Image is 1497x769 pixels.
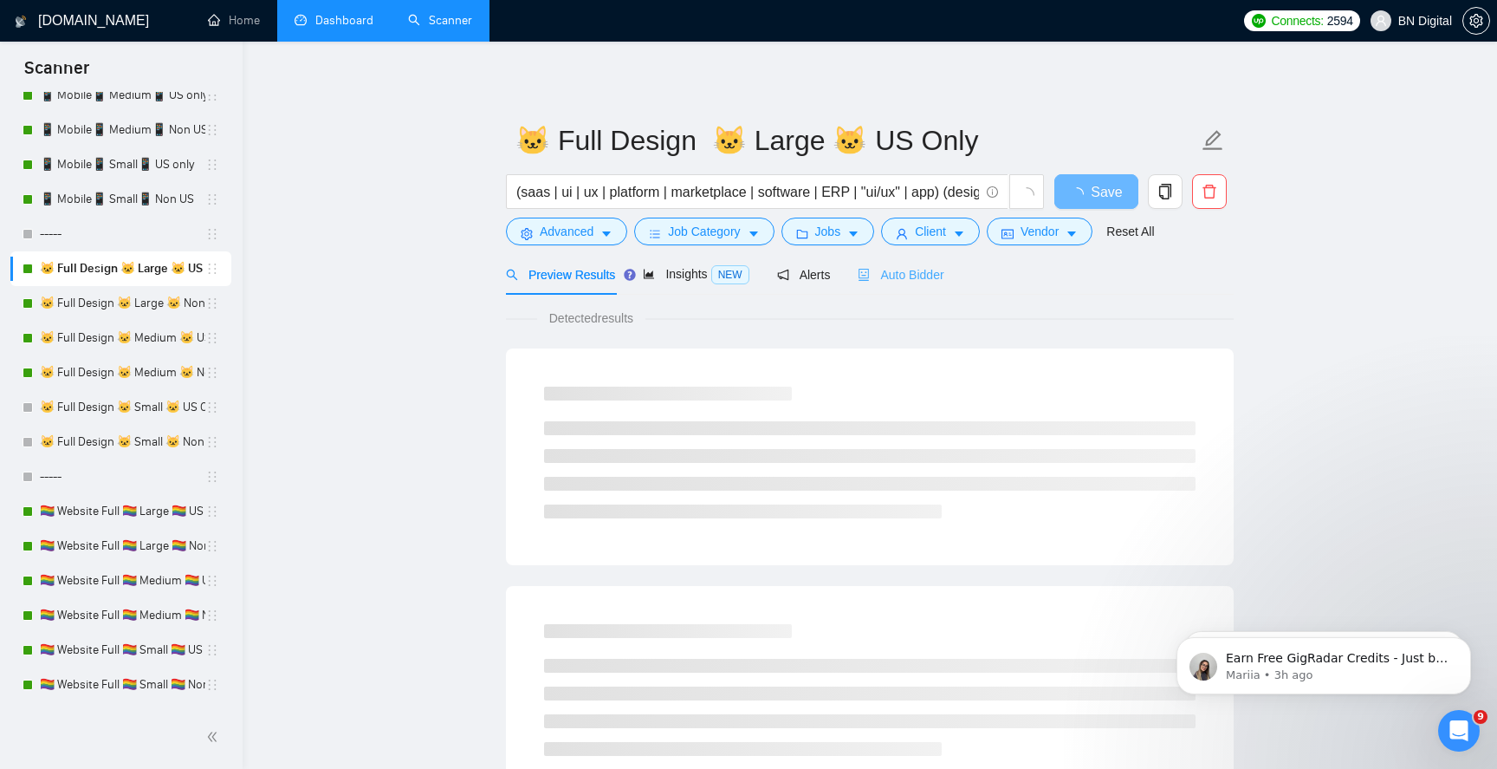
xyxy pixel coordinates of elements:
[10,529,231,564] li: 🏳️‍🌈 Website Full 🏳️‍🌈 Large 🏳️‍🌈 Non US
[1462,14,1490,28] a: setting
[1091,181,1122,203] span: Save
[208,13,260,28] a: homeHome
[40,113,205,147] a: 📱 Mobile📱 Medium📱 Non US
[10,633,231,668] li: 🏳️‍🌈 Website Full 🏳️‍🌈 Small 🏳️‍🌈 US Only
[748,227,760,240] span: caret-down
[1438,710,1480,752] iframe: Intercom live chat
[1019,187,1034,203] span: loading
[1271,11,1323,30] span: Connects:
[987,218,1092,245] button: idcardVendorcaret-down
[643,268,655,280] span: area-chart
[915,222,946,241] span: Client
[796,227,808,240] span: folder
[506,268,615,282] span: Preview Results
[516,181,979,203] input: Search Freelance Jobs...
[205,88,219,102] span: holder
[205,331,219,345] span: holder
[10,668,231,702] li: 🏳️‍🌈 Website Full 🏳️‍🌈 Small 🏳️‍🌈 Non US
[205,262,219,276] span: holder
[10,286,231,321] li: 🐱 Full Design 🐱 Large 🐱 Non US
[205,158,219,172] span: holder
[10,251,231,286] li: 🐱 Full Design 🐱 Large 🐱 US Only
[205,123,219,137] span: holder
[668,222,740,241] span: Job Category
[408,13,472,28] a: searchScanner
[1193,184,1226,199] span: delete
[10,182,231,217] li: 📱 Mobile📱 Small📱 Non US
[205,678,219,692] span: holder
[40,321,205,355] a: 🐱 Full Design 🐱 Medium 🐱 US Only
[10,702,231,737] li: -----
[40,355,205,390] a: 🐱 Full Design 🐱 Medium 🐱 Non US
[1375,15,1387,27] span: user
[295,13,373,28] a: dashboardDashboard
[506,218,627,245] button: settingAdvancedcaret-down
[1054,174,1138,209] button: Save
[781,218,875,245] button: folderJobscaret-down
[206,728,224,746] span: double-left
[815,222,841,241] span: Jobs
[1192,174,1227,209] button: delete
[205,470,219,484] span: holder
[896,227,908,240] span: user
[40,251,205,286] a: 🐱 Full Design 🐱 Large 🐱 US Only
[540,222,593,241] span: Advanced
[40,668,205,702] a: 🏳️‍🌈 Website Full 🏳️‍🌈 Small 🏳️‍🌈 Non US
[40,459,205,494] a: -----
[858,269,870,281] span: robot
[40,494,205,529] a: 🏳️‍🌈 Website Full 🏳️‍🌈 Large 🏳️‍🌈 US Only
[1327,11,1353,30] span: 2594
[987,186,998,198] span: info-circle
[777,269,789,281] span: notification
[622,267,638,283] div: Tooltip anchor
[1202,129,1224,152] span: edit
[40,425,205,459] a: 🐱 Full Design 🐱 Small 🐱 Non US
[15,8,27,36] img: logo
[10,321,231,355] li: 🐱 Full Design 🐱 Medium 🐱 US Only
[10,355,231,390] li: 🐱 Full Design 🐱 Medium 🐱 Non US
[777,268,831,282] span: Alerts
[40,633,205,668] a: 🏳️‍🌈 Website Full 🏳️‍🌈 Small 🏳️‍🌈 US Only
[10,598,231,633] li: 🏳️‍🌈 Website Full 🏳️‍🌈 Medium 🏳️‍🌈 Non US
[40,564,205,598] a: 🏳️‍🌈 Website Full 🏳️‍🌈 Medium 🏳️‍🌈 US Only
[205,401,219,414] span: holder
[953,227,965,240] span: caret-down
[40,182,205,217] a: 📱 Mobile📱 Small📱 Non US
[205,227,219,241] span: holder
[205,192,219,206] span: holder
[1148,174,1183,209] button: copy
[711,265,749,284] span: NEW
[10,564,231,598] li: 🏳️‍🌈 Website Full 🏳️‍🌈 Medium 🏳️‍🌈 US Only
[10,55,103,92] span: Scanner
[10,459,231,494] li: -----
[521,227,533,240] span: setting
[40,390,205,425] a: 🐱 Full Design 🐱 Small 🐱 US Only
[40,147,205,182] a: 📱 Mobile📱 Small📱 US only
[205,539,219,553] span: holder
[1474,710,1487,724] span: 9
[1463,14,1489,28] span: setting
[40,286,205,321] a: 🐱 Full Design 🐱 Large 🐱 Non US
[10,425,231,459] li: 🐱 Full Design 🐱 Small 🐱 Non US
[40,529,205,564] a: 🏳️‍🌈 Website Full 🏳️‍🌈 Large 🏳️‍🌈 Non US
[205,574,219,588] span: holder
[40,78,205,113] a: 📱 Mobile📱 Medium📱 US only
[1106,222,1154,241] a: Reset All
[10,494,231,529] li: 🏳️‍🌈 Website Full 🏳️‍🌈 Large 🏳️‍🌈 US Only
[10,78,231,113] li: 📱 Mobile📱 Medium📱 US only
[205,609,219,622] span: holder
[205,297,219,310] span: holder
[847,227,859,240] span: caret-down
[1149,184,1182,199] span: copy
[10,390,231,425] li: 🐱 Full Design 🐱 Small 🐱 US Only
[205,435,219,449] span: holder
[205,505,219,518] span: holder
[10,217,231,251] li: -----
[10,113,231,147] li: 📱 Mobile📱 Medium📱 Non US
[1066,227,1078,240] span: caret-down
[10,147,231,182] li: 📱 Mobile📱 Small📱 US only
[1001,227,1014,240] span: idcard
